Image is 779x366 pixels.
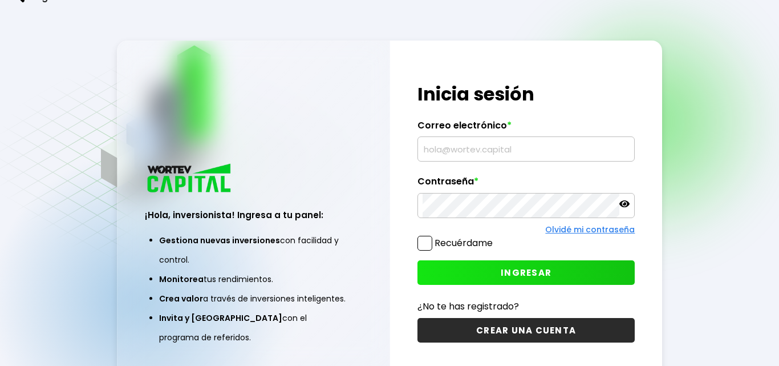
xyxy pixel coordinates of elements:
[159,293,203,304] span: Crea valor
[159,231,348,270] li: con facilidad y control.
[417,260,635,285] button: INGRESAR
[159,289,348,308] li: a través de inversiones inteligentes.
[159,270,348,289] li: tus rendimientos.
[159,274,204,285] span: Monitorea
[417,120,635,137] label: Correo electrónico
[417,299,635,313] p: ¿No te has registrado?
[417,81,635,108] h1: Inicia sesión
[145,208,363,222] h3: ¡Hola, inversionista! Ingresa a tu panel:
[417,318,635,343] button: CREAR UNA CUENTA
[159,235,280,246] span: Gestiona nuevas inversiones
[159,312,282,324] span: Invita y [GEOGRAPHIC_DATA]
[417,176,635,193] label: Contraseña
[159,308,348,347] li: con el programa de referidos.
[435,236,493,250] label: Recuérdame
[417,299,635,343] a: ¿No te has registrado?CREAR UNA CUENTA
[501,267,551,279] span: INGRESAR
[423,137,630,161] input: hola@wortev.capital
[545,224,635,235] a: Olvidé mi contraseña
[145,162,235,196] img: logo_wortev_capital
